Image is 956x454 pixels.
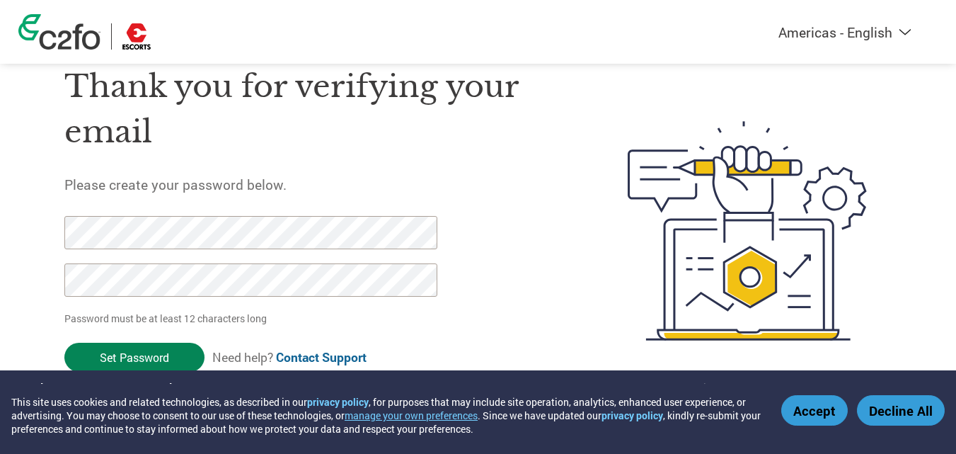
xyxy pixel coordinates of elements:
[11,395,761,436] div: This site uses cookies and related technologies, as described in our , for purposes that may incl...
[64,343,205,372] input: Set Password
[602,43,892,419] img: create-password
[345,409,478,422] button: manage your own preferences
[781,395,848,426] button: Accept
[64,311,442,326] p: Password must be at least 12 characters long
[600,380,938,395] p: © 2024 Pollen, Inc. All rights reserved / Pat. 10,817,932 and Pat. 11,100,477.
[857,395,945,426] button: Decline All
[88,380,119,395] a: Terms
[307,395,369,409] a: privacy policy
[18,14,100,50] img: c2fo logo
[29,380,67,395] a: Privacy
[64,176,561,193] h5: Please create your password below.
[212,349,367,365] span: Need help?
[64,64,561,155] h1: Thank you for verifying your email
[140,380,182,395] a: Security
[122,23,151,50] img: Escorts Limited
[601,409,663,422] a: privacy policy
[276,349,367,365] a: Contact Support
